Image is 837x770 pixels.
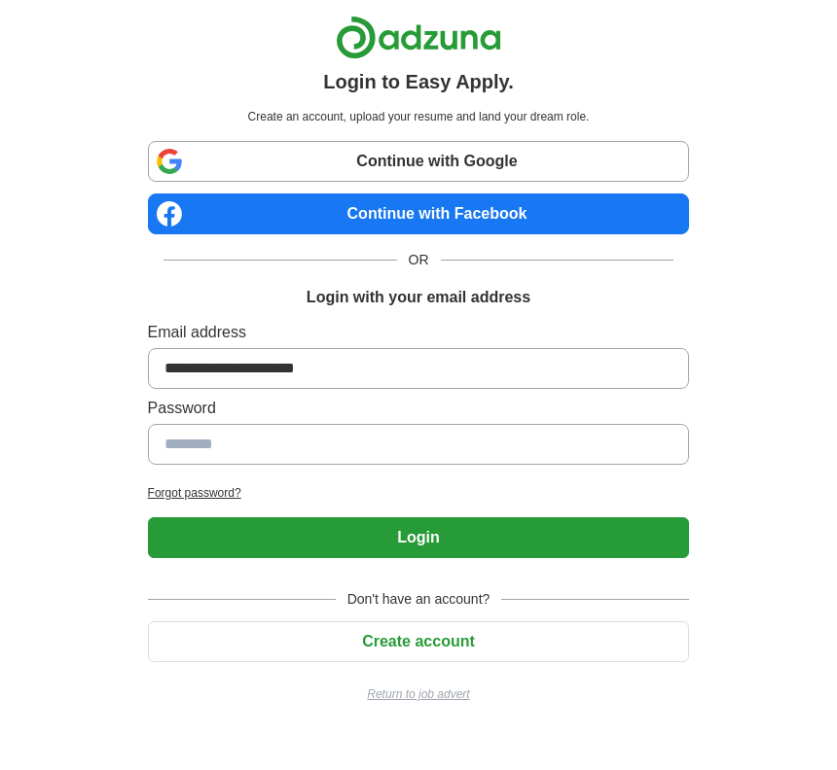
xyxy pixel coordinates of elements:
p: Create an account, upload your resume and land your dream role. [152,108,686,125]
label: Password [148,397,690,420]
h1: Login to Easy Apply. [323,67,514,96]
h1: Login with your email address [307,286,530,309]
span: OR [397,250,441,270]
span: Don't have an account? [336,589,502,610]
a: Return to job advert [148,685,690,703]
button: Create account [148,621,690,662]
a: Continue with Google [148,141,690,182]
button: Login [148,517,690,558]
label: Email address [148,321,690,344]
a: Create account [148,633,690,649]
a: Forgot password? [148,484,690,502]
a: Continue with Facebook [148,193,690,234]
img: Adzuna logo [336,16,501,59]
